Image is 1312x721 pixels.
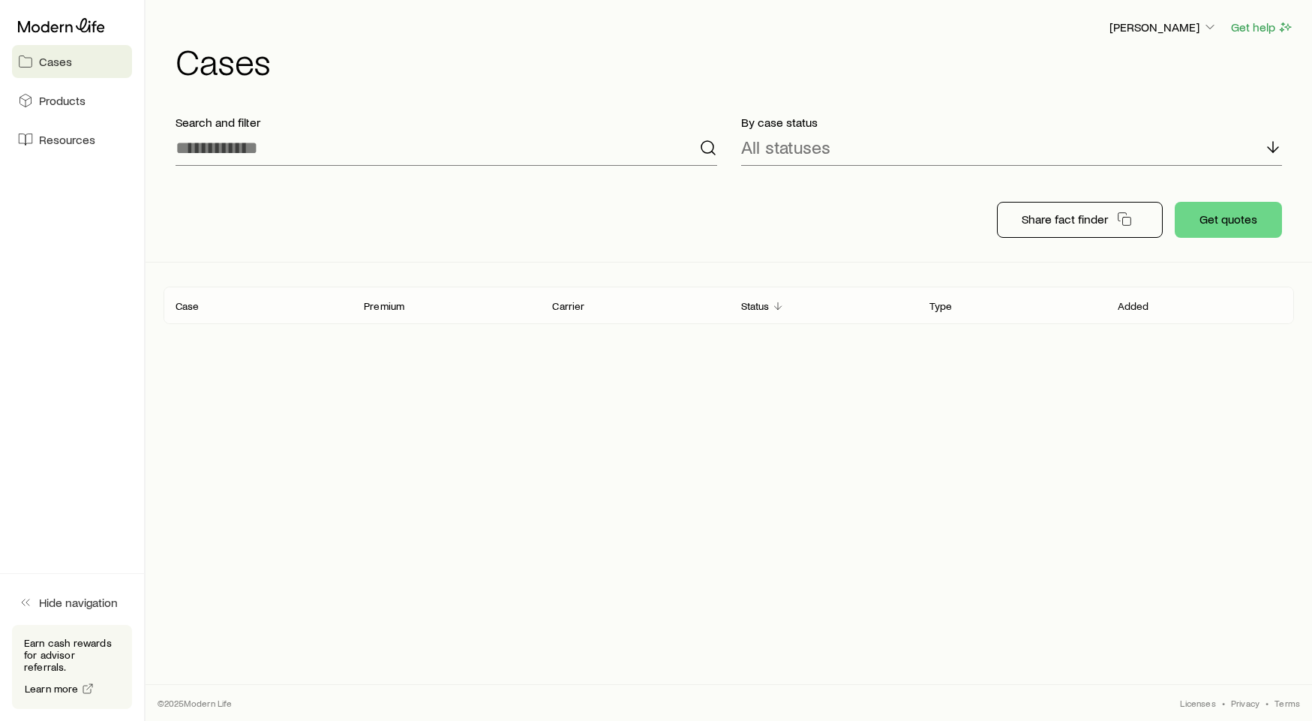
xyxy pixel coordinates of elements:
[1109,19,1218,37] button: [PERSON_NAME]
[741,115,1283,130] p: By case status
[1222,697,1225,709] span: •
[1180,697,1215,709] a: Licenses
[741,137,830,158] p: All statuses
[12,625,132,709] div: Earn cash rewards for advisor referrals.Learn more
[39,132,95,147] span: Resources
[164,287,1294,324] div: Client cases
[39,54,72,69] span: Cases
[176,300,200,312] p: Case
[39,595,118,610] span: Hide navigation
[176,43,1294,79] h1: Cases
[25,683,79,694] span: Learn more
[1231,697,1259,709] a: Privacy
[39,93,86,108] span: Products
[929,300,953,312] p: Type
[364,300,404,312] p: Premium
[741,300,770,312] p: Status
[1274,697,1300,709] a: Terms
[176,115,717,130] p: Search and filter
[1118,300,1149,312] p: Added
[1265,697,1268,709] span: •
[1175,202,1282,238] button: Get quotes
[997,202,1163,238] button: Share fact finder
[1109,20,1217,35] p: [PERSON_NAME]
[1022,212,1108,227] p: Share fact finder
[12,586,132,619] button: Hide navigation
[24,637,120,673] p: Earn cash rewards for advisor referrals.
[12,84,132,117] a: Products
[12,45,132,78] a: Cases
[552,300,584,312] p: Carrier
[12,123,132,156] a: Resources
[158,697,233,709] p: © 2025 Modern Life
[1230,19,1294,36] button: Get help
